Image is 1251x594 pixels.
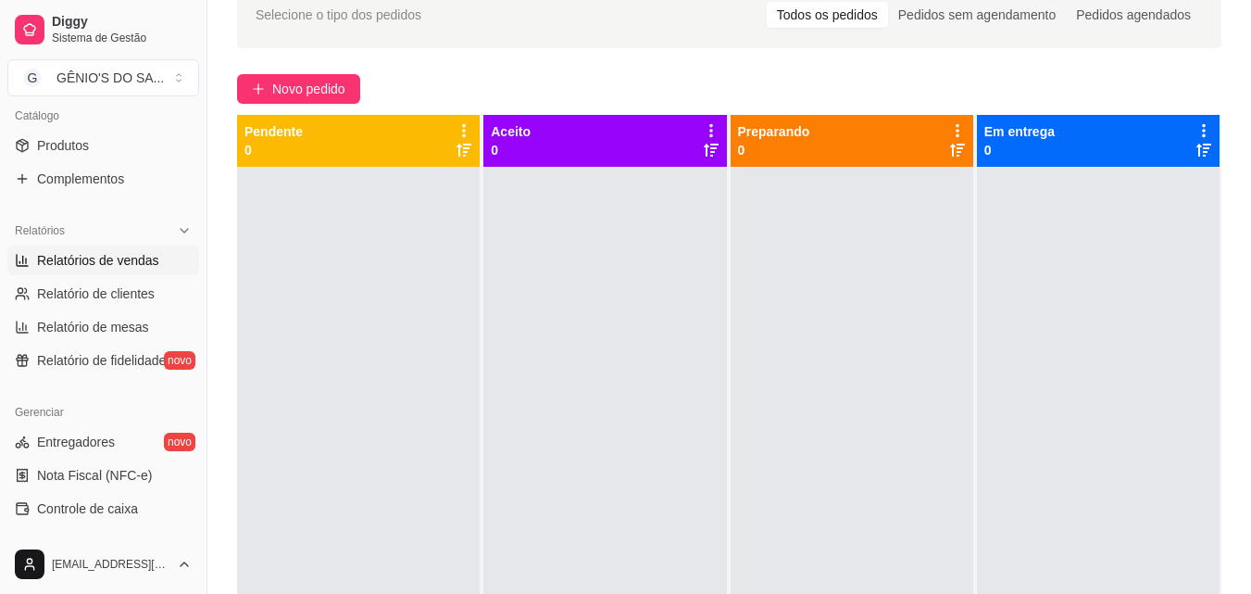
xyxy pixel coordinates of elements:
a: Relatórios de vendas [7,246,199,275]
div: Todos os pedidos [767,2,888,28]
span: Diggy [52,14,192,31]
span: plus [252,82,265,95]
p: Em entrega [984,122,1055,141]
span: Controle de caixa [37,499,138,518]
span: Relatórios de vendas [37,251,159,270]
span: Relatório de fidelidade [37,351,166,370]
a: Complementos [7,164,199,194]
span: Relatório de mesas [37,318,149,336]
span: G [23,69,42,87]
a: Relatório de mesas [7,312,199,342]
span: [EMAIL_ADDRESS][DOMAIN_NAME] [52,557,169,572]
p: 0 [491,141,531,159]
span: Sistema de Gestão [52,31,192,45]
a: Controle de caixa [7,494,199,524]
span: Controle de fiado [37,533,136,551]
p: 0 [738,141,810,159]
div: Catálogo [7,101,199,131]
a: Entregadoresnovo [7,427,199,457]
p: Preparando [738,122,810,141]
button: [EMAIL_ADDRESS][DOMAIN_NAME] [7,542,199,587]
a: Nota Fiscal (NFC-e) [7,461,199,490]
a: Produtos [7,131,199,160]
div: Pedidos agendados [1066,2,1201,28]
span: Relatório de clientes [37,284,155,303]
p: 0 [244,141,303,159]
span: Entregadores [37,433,115,451]
a: Relatório de clientes [7,279,199,309]
div: Gerenciar [7,398,199,427]
p: Pendente [244,122,303,141]
p: Aceito [491,122,531,141]
span: Nota Fiscal (NFC-e) [37,466,152,485]
a: Relatório de fidelidadenovo [7,346,199,375]
span: Complementos [37,170,124,188]
span: Selecione o tipo dos pedidos [256,5,421,25]
span: Produtos [37,136,89,155]
div: Pedidos sem agendamento [888,2,1066,28]
a: DiggySistema de Gestão [7,7,199,52]
span: Novo pedido [272,79,345,99]
button: Novo pedido [237,74,360,104]
p: 0 [984,141,1055,159]
div: GÊNIO'S DO SA ... [56,69,164,87]
button: Select a team [7,59,199,96]
a: Controle de fiado [7,527,199,557]
span: Relatórios [15,223,65,238]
